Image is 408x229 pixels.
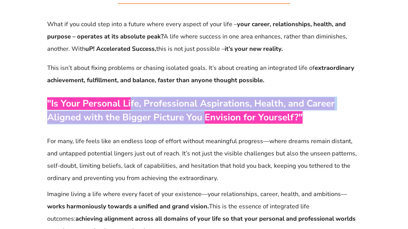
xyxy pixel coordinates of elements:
[85,45,156,53] strong: uP! Accelerated Success,
[225,45,283,53] strong: it’s your new reality.
[47,202,209,211] strong: works harmoniously towards a unified and grand vision.
[47,97,335,124] span: "Is Your Personal Life, Professional Aspirations, Health, and Career Aligned with the Bigger Pict...
[47,62,361,86] p: This isn’t about fixing problems or chasing isolated goals. It’s about creating an integrated lif...
[87,76,264,84] strong: fulfillment, and balance, faster than anyone thought possible.
[47,135,361,184] p: For many, life feels like an endless loop of effort without meaningful progress—where dreams rema...
[47,18,361,55] p: What if you could step into a future where every aspect of your life – A life where success in on...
